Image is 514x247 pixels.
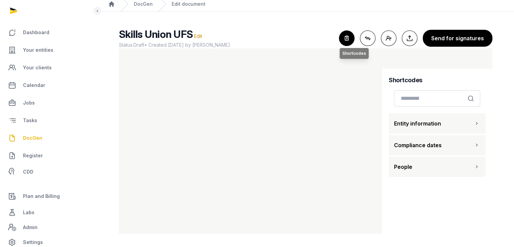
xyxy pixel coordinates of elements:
[23,28,49,37] span: Dashboard
[5,24,92,41] a: Dashboard
[119,42,334,48] span: Status: • Created [DATE] by [PERSON_NAME]
[23,238,43,246] span: Settings
[389,113,486,134] button: Entity information
[23,223,38,231] span: Admin
[389,157,486,177] button: People
[194,33,202,39] span: Edit
[394,163,412,171] span: People
[5,95,92,111] a: Jobs
[23,81,45,89] span: Calendar
[5,165,92,179] a: CDD
[133,42,144,48] span: Draft
[23,46,53,54] span: Your entities
[5,130,92,146] a: DocGen
[5,60,92,76] a: Your clients
[394,141,442,149] span: Compliance dates
[5,188,92,204] a: Plan and Billing
[134,1,153,7] a: DocGen
[23,192,60,200] span: Plan and Billing
[172,1,205,7] div: Edit document
[5,112,92,129] a: Tasks
[5,221,92,234] a: Admin
[389,135,486,155] button: Compliance dates
[342,51,366,56] span: Shortcodes
[389,75,486,85] h4: Shortcodes
[23,116,37,125] span: Tasks
[23,99,35,107] span: Jobs
[23,168,33,176] span: CDD
[394,119,441,128] span: Entity information
[23,134,42,142] span: DocGen
[119,28,193,40] span: Skills Union UFS
[5,77,92,93] a: Calendar
[5,42,92,58] a: Your entities
[23,208,34,217] span: Labs
[339,30,354,46] button: Shortcodes
[423,30,492,47] button: Send for signatures
[23,152,43,160] span: Register
[5,148,92,164] a: Register
[23,64,52,72] span: Your clients
[5,204,92,221] a: Labs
